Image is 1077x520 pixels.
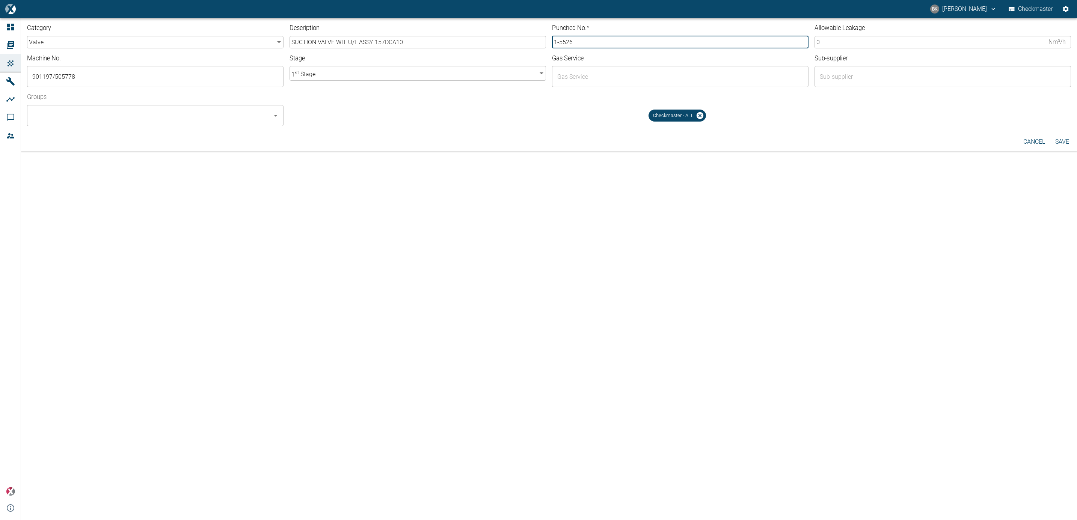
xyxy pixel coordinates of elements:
button: Save [1050,135,1074,149]
input: Allowable Leakage [815,36,1045,48]
label: Sub-supplier [815,54,1007,63]
span: Checkmaster - ALL [649,112,698,119]
label: Category [27,24,219,33]
input: Sub-supplier [818,69,1056,84]
img: logo [5,4,15,14]
input: Machine No. [30,69,269,84]
button: balreddy.kontham@neuman-esser.ae [929,2,998,16]
img: Xplore Logo [6,487,15,496]
button: Open [270,110,281,121]
label: Machine No. [27,54,219,63]
input: Item Description [290,36,546,48]
label: Punched No. * [552,24,744,33]
p: Nm³/h [1048,38,1066,47]
sup: st [295,69,299,75]
label: Gas Service [552,54,744,63]
div: BK [930,5,939,14]
label: Groups [27,93,219,102]
button: cancel [1021,135,1047,149]
label: Description [290,24,482,33]
input: Punched No. [552,36,809,48]
div: Checkmaster - ALL [649,110,706,122]
span: 1 [291,71,299,78]
div: valve [27,36,284,48]
label: Stage [290,54,482,63]
input: Gas Service [555,69,794,84]
label: Allowable Leakage [815,24,1007,33]
button: Settings [1059,2,1072,16]
button: Checkmaster [1007,2,1054,16]
span: Stage [291,71,315,78]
